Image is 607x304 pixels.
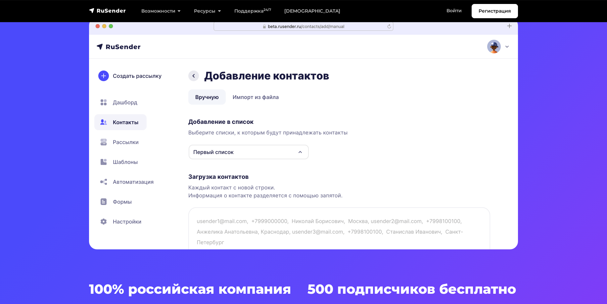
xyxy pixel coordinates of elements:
a: Войти [440,4,468,18]
img: RuSender [89,7,126,14]
a: Возможности [135,4,187,18]
h3: 500 подписчиков бесплатно [307,281,518,297]
h3: 100% российская компания [89,281,300,297]
a: Ресурсы [187,4,227,18]
a: Регистрация [472,4,518,18]
img: hero-01-min.png [89,18,518,249]
a: [DEMOGRAPHIC_DATA] [278,4,347,18]
sup: 24/7 [263,8,271,12]
a: Поддержка24/7 [228,4,278,18]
